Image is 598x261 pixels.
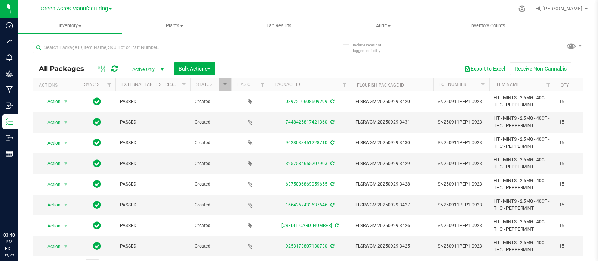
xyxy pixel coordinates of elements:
inline-svg: Outbound [6,134,13,142]
inline-svg: Manufacturing [6,86,13,93]
a: Filter [103,78,115,91]
span: HT - MINTS - 2.5MG - 40CT - THC - PEPPERMINT [494,177,550,192]
input: Search Package ID, Item Name, SKU, Lot or Part Number... [33,42,281,53]
span: PASSED [120,119,186,126]
span: SN250911PEP1-0923 [438,139,485,146]
a: Filter [256,78,269,91]
a: Package ID [275,82,300,87]
a: Filter [477,78,489,91]
span: Created [195,243,227,250]
a: External Lab Test Result [121,82,180,87]
a: 1664257433637646 [286,202,327,208]
span: SN250911PEP1-0923 [438,98,485,105]
span: Plants [123,22,226,29]
inline-svg: Reports [6,150,13,158]
a: Plants [122,18,226,34]
span: select [61,241,71,252]
a: Filter [339,78,351,91]
span: Include items not tagged for facility [353,42,390,53]
span: select [61,138,71,148]
span: Action [41,158,61,169]
a: 9628038451228710 [286,140,327,145]
span: Action [41,221,61,231]
span: Action [41,241,61,252]
span: Created [195,160,227,167]
button: Export to Excel [460,62,510,75]
span: Created [195,181,227,188]
span: Lab Results [256,22,302,29]
span: SN250911PEP1-0923 [438,119,485,126]
span: SN250911PEP1-0923 [438,243,485,250]
a: Filter [542,78,555,91]
span: HT - MINTS - 2.5MG - 40CT - THC - PEPPERMINT [494,198,550,212]
span: PASSED [120,202,186,209]
span: In Sync [93,96,101,107]
a: Flourish Package ID [357,83,404,88]
span: In Sync [93,179,101,189]
span: In Sync [93,220,101,231]
span: 15 [559,160,588,167]
span: Inventory Counts [460,22,515,29]
button: Receive Non-Cannabis [510,62,571,75]
span: In Sync [93,158,101,169]
a: Filter [219,78,231,91]
span: select [61,179,71,190]
span: Hi, [PERSON_NAME]! [535,6,584,12]
span: HT - MINTS - 2.5MG - 40CT - THC - PEPPERMINT [494,115,550,129]
span: 15 [559,119,588,126]
a: Audit [331,18,435,34]
span: 15 [559,243,588,250]
span: In Sync [93,117,101,127]
span: 15 [559,222,588,229]
span: PASSED [120,139,186,146]
span: Sync from Compliance System [329,202,334,208]
span: 15 [559,202,588,209]
span: FLSRWGM-20250929-3427 [355,202,429,209]
div: Actions [39,83,75,88]
iframe: Resource center [7,201,30,224]
span: select [61,221,71,231]
span: Action [41,117,61,128]
span: HT - MINTS - 2.5MG - 40CT - THC - PEPPERMINT [494,136,550,150]
a: 6375006869059655 [286,181,327,187]
span: In Sync [93,241,101,251]
span: Action [41,200,61,210]
span: HT - MINTS - 2.5MG - 40CT - THC - PEPPERMINT [494,156,550,171]
span: Created [195,119,227,126]
inline-svg: Analytics [6,38,13,45]
span: PASSED [120,181,186,188]
span: Sync from Compliance System [329,119,334,125]
inline-svg: Inventory [6,118,13,125]
span: SN250911PEP1-0923 [438,202,485,209]
span: Audit [332,22,435,29]
span: FLSRWGM-20250929-3429 [355,160,429,167]
span: select [61,200,71,210]
a: Item Name [495,82,519,87]
inline-svg: Grow [6,70,13,77]
span: Sync from Compliance System [329,140,334,145]
span: FLSRWGM-20250929-3420 [355,98,429,105]
span: FLSRWGM-20250929-3425 [355,243,429,250]
span: In Sync [93,137,101,148]
span: FLSRWGM-20250929-3426 [355,222,429,229]
span: SN250911PEP1-0923 [438,160,485,167]
span: Action [41,179,61,190]
inline-svg: Monitoring [6,54,13,61]
span: Action [41,96,61,107]
a: Inventory Counts [435,18,540,34]
th: Has COA [231,78,269,91]
span: HT - MINTS - 2.5MG - 40CT - THC - PEPPERMINT [494,239,550,254]
span: Bulk Actions [179,66,210,72]
span: Created [195,202,227,209]
div: Manage settings [517,5,527,12]
a: 7448425817421360 [286,119,327,125]
span: 15 [559,181,588,188]
span: Created [195,98,227,105]
span: FLSRWGM-20250929-3428 [355,181,429,188]
span: Green Acres Manufacturing [41,6,108,12]
span: PASSED [120,160,186,167]
a: [CREDIT_CARD_NUMBER] [281,223,332,228]
a: Lot Number [439,82,466,87]
span: Sync from Compliance System [329,181,334,187]
span: Inventory [18,22,122,29]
